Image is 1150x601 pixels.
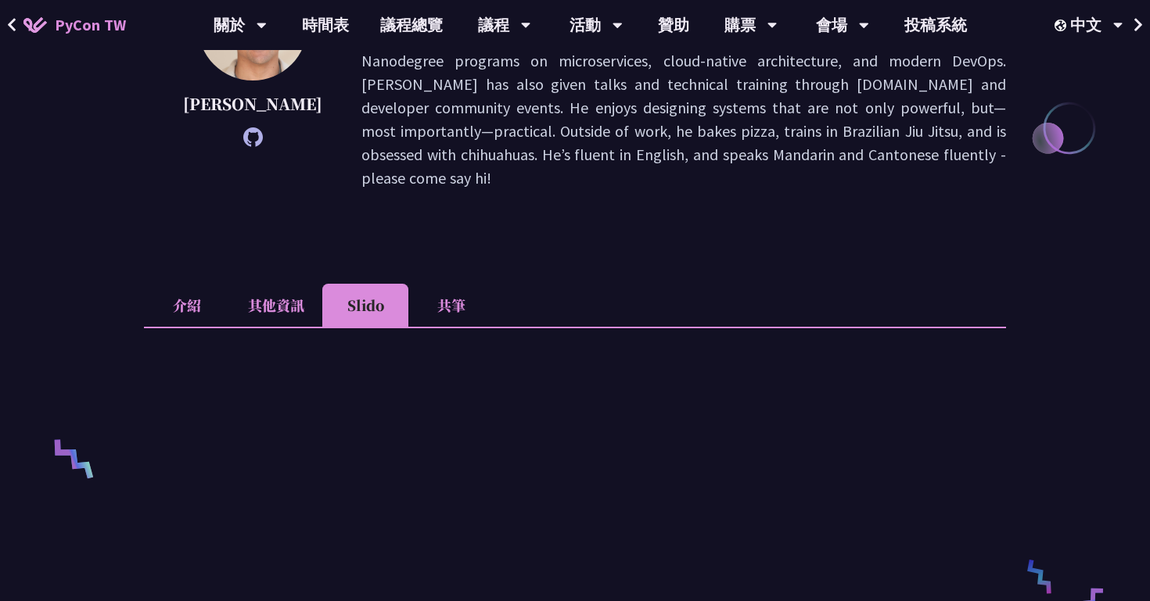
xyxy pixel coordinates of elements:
[144,284,230,327] li: 介紹
[1055,20,1070,31] img: Locale Icon
[55,13,126,37] span: PyCon TW
[183,92,322,116] p: [PERSON_NAME]
[322,284,408,327] li: Slido
[230,284,322,327] li: 其他資訊
[408,284,494,327] li: 共筆
[23,17,47,33] img: Home icon of PyCon TW 2025
[8,5,142,45] a: PyCon TW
